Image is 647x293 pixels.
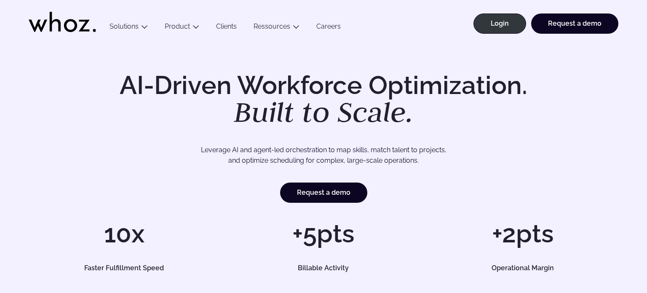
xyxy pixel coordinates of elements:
a: Product [165,22,190,30]
h1: AI-Driven Workforce Optimization. [108,73,539,126]
h5: Operational Margin [437,265,609,271]
a: Request a demo [531,13,618,34]
a: Login [473,13,526,34]
a: Ressources [254,22,290,30]
button: Solutions [101,22,156,34]
a: Careers [308,22,349,34]
a: Request a demo [280,183,367,203]
p: Leverage AI and agent-led orchestration to map skills, match talent to projects, and optimize sch... [58,145,589,166]
em: Built to Scale. [234,93,413,130]
button: Product [156,22,208,34]
button: Ressources [245,22,308,34]
h5: Faster Fulfillment Speed [38,265,210,271]
h5: Billable Activity [238,265,409,271]
a: Clients [208,22,245,34]
h1: +5pts [228,221,419,246]
h1: 10x [29,221,219,246]
h1: +2pts [428,221,618,246]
